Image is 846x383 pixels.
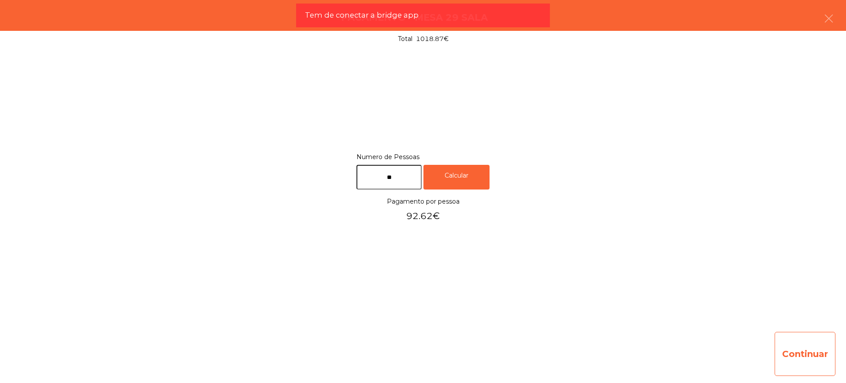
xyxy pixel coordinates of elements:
span: Tem de conectar a bridge app [305,10,419,21]
span: Pagamento por pessoa [387,196,460,208]
span: Total [398,34,412,44]
span: 92.62€ [387,208,460,224]
span: 1018.87€ [416,34,449,44]
div: Calcular [423,165,490,190]
label: Numero de Pessoas [356,151,490,163]
button: Continuar [775,332,835,376]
